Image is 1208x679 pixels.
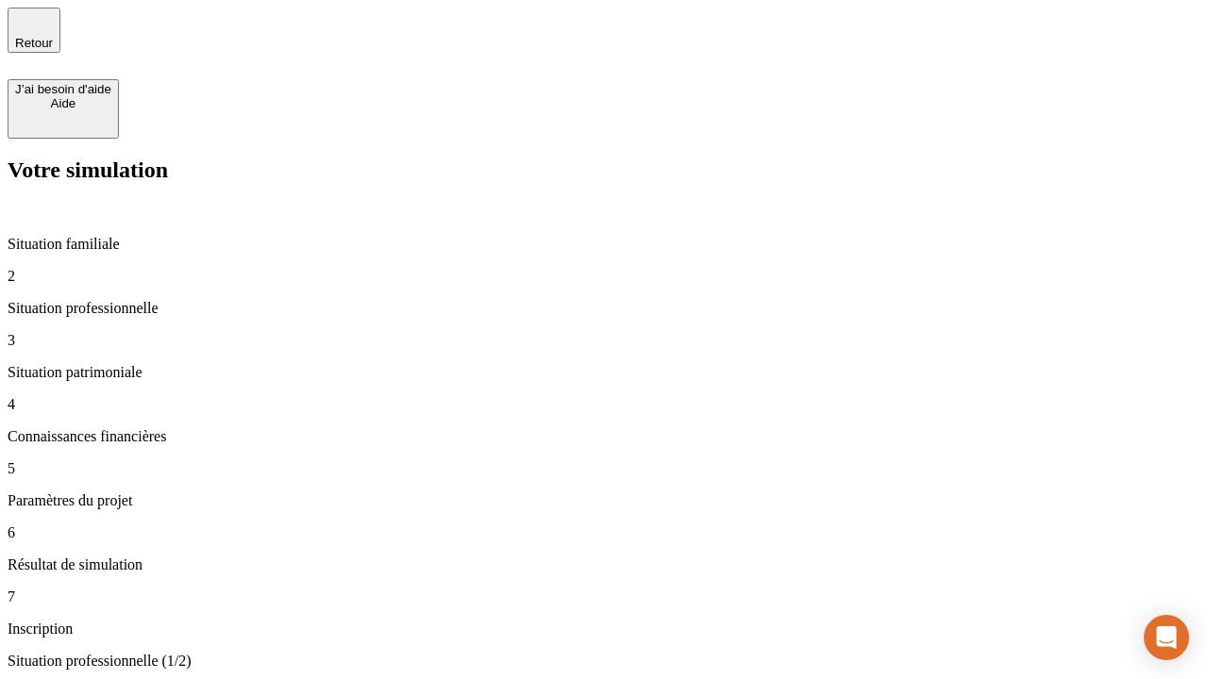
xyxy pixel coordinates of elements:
div: Open Intercom Messenger [1144,615,1189,660]
p: Paramètres du projet [8,492,1200,509]
p: 5 [8,460,1200,477]
p: Inscription [8,621,1200,638]
div: J’ai besoin d'aide [15,82,111,96]
p: Résultat de simulation [8,556,1200,573]
p: Situation professionnelle (1/2) [8,653,1200,670]
p: Situation familiale [8,236,1200,253]
div: Aide [15,96,111,110]
p: Situation patrimoniale [8,364,1200,381]
p: 6 [8,524,1200,541]
button: Retour [8,8,60,53]
span: Retour [15,36,53,50]
h2: Votre simulation [8,157,1200,183]
p: 4 [8,396,1200,413]
button: J’ai besoin d'aideAide [8,79,119,139]
p: 3 [8,332,1200,349]
p: Connaissances financières [8,428,1200,445]
p: Situation professionnelle [8,300,1200,317]
p: 2 [8,268,1200,285]
p: 7 [8,588,1200,605]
